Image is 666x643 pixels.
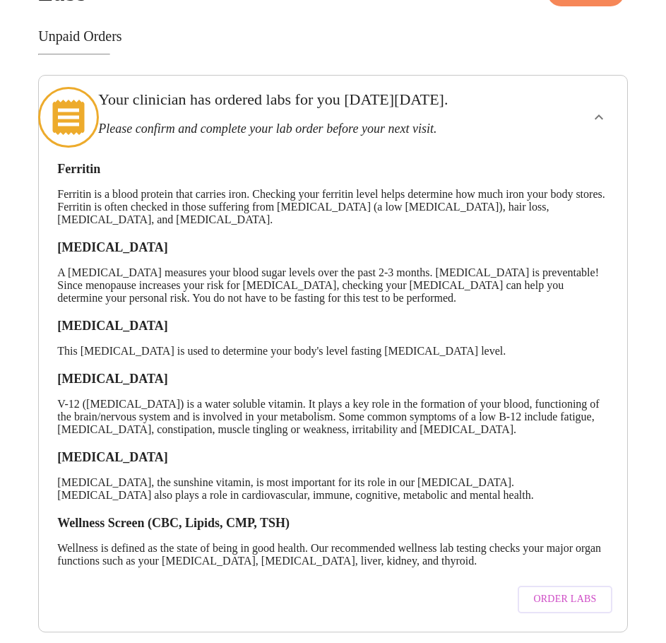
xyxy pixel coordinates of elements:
button: show more [582,100,616,134]
p: Wellness is defined as the state of being in good health. Our recommended wellness lab testing ch... [57,542,608,567]
span: Order Labs [533,591,596,608]
h3: Unpaid Orders [38,28,627,45]
p: Ferritin is a blood protein that carries iron. Checking your ferritin level helps determine how m... [57,188,608,226]
h3: [MEDICAL_DATA] [57,319,608,334]
p: [MEDICAL_DATA], the sunshine vitamin, is most important for its role in our [MEDICAL_DATA]. [MEDI... [57,476,608,502]
button: Order Labs [518,586,612,613]
h3: [MEDICAL_DATA] [57,450,608,465]
a: Order Labs [514,579,615,620]
h3: [MEDICAL_DATA] [57,240,608,255]
p: This [MEDICAL_DATA] is used to determine your body's level fasting [MEDICAL_DATA] level. [57,345,608,358]
h3: Your clinician has ordered labs for you [DATE][DATE]. [98,90,508,109]
p: V-12 ([MEDICAL_DATA]) is a water soluble vitamin. It plays a key role in the formation of your bl... [57,398,608,436]
h3: Please confirm and complete your lab order before your next visit. [98,122,508,136]
p: A [MEDICAL_DATA] measures your blood sugar levels over the past 2-3 months. [MEDICAL_DATA] is pre... [57,266,608,305]
h3: [MEDICAL_DATA] [57,372,608,387]
h3: Ferritin [57,162,608,177]
h3: Wellness Screen (CBC, Lipids, CMP, TSH) [57,516,608,531]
